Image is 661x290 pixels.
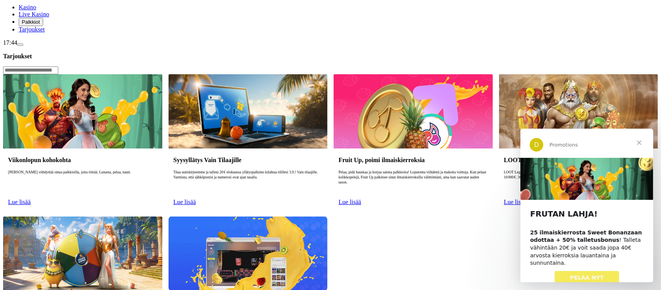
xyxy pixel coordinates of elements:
[334,74,493,148] img: Fruit Up, poimi ilmaiskierroksia
[19,4,36,10] a: Kasino
[8,199,31,205] a: Lue lisää
[3,39,17,46] span: 17:44
[19,11,49,17] a: Live Kasino
[504,170,653,195] p: LOOT Legends käynnissä! Lotsaloot‑jackpoteissa 50 000 € viikoittain. 10 000 voittaa, 10 vie 10 00...
[3,66,58,74] input: Search
[504,156,653,164] h3: LOOT Legends
[520,129,653,282] iframe: Intercom live chat viesti
[50,146,83,152] span: PELAA NYT
[34,142,99,156] a: PELAA NYT
[504,199,526,205] a: Lue lisää
[173,170,322,195] p: Tilaa uutiskirjeemme ja talleta 20 € elokuussa yllätyspalkinto kilahtaa tilillesi 3.9.! Vain tila...
[169,74,328,148] img: Syysyllätys Vain Tilaajille
[339,156,488,164] h3: Fruit Up, poimi ilmaiskierroksia
[8,170,157,195] p: [PERSON_NAME] viihdyttää sinua palkkioilla, joita riittää. Lunasta, pelaa, nauti.
[339,199,361,205] a: Lue lisää
[22,19,40,25] span: Palkkiot
[19,26,45,33] a: Tarjoukset
[8,156,157,164] h3: Viikonlopun kohokohta
[17,44,23,46] button: menu
[173,156,322,164] h3: Syysyllätys Vain Tilaajille
[173,199,196,205] a: Lue lisää
[499,74,658,148] img: LOOT Legends
[19,18,43,26] button: Palkkiot
[3,52,658,60] h3: Tarjoukset
[339,170,488,195] p: Pelaa, pidä hauskaa ja korjaa satona palkkioita! Loputonta viihdettä ja makeita voittoja. Kun pel...
[3,4,658,33] nav: Main menu
[3,74,162,148] img: Viikonlopun kohokohta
